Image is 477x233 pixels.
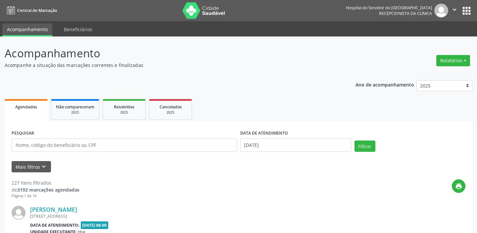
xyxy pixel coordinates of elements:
div: 2025 [56,110,94,115]
span: Cancelados [160,104,182,110]
span: Recepcionista da clínica [379,11,432,16]
span: Central de Marcação [17,8,57,13]
div: Página 1 de 16 [12,193,79,199]
input: Nome, código do beneficiário ou CPF [12,139,237,152]
b: Data de atendimento: [30,222,79,228]
span: Resolvidos [114,104,134,110]
p: Acompanhamento [5,45,332,62]
a: Acompanhamento [2,24,52,36]
span: [DATE] 08:00 [81,221,109,229]
img: img [12,206,25,220]
label: PESQUISAR [12,128,34,139]
button: Mais filtroskeyboard_arrow_down [12,161,51,173]
img: img [434,4,448,18]
p: Ano de acompanhamento [356,80,414,88]
label: DATA DE ATENDIMENTO [240,128,288,139]
strong: 3192 marcações agendadas [17,187,79,193]
span: Não compareceram [56,104,94,110]
div: 2025 [108,110,141,115]
div: 227 itens filtrados [12,179,79,186]
i:  [451,6,458,13]
a: [PERSON_NAME] [30,206,77,213]
button: Relatórios [436,55,470,66]
a: Central de Marcação [5,5,57,16]
button:  [448,4,461,18]
input: Selecione um intervalo [240,139,351,152]
button: apps [461,5,472,17]
div: Hospital do Servidor do [GEOGRAPHIC_DATA] [346,5,432,11]
button: Filtrar [355,141,375,152]
i: keyboard_arrow_down [40,163,47,170]
div: de [12,186,79,193]
i: print [455,183,462,190]
button: print [452,179,465,193]
div: 2025 [154,110,187,115]
span: Agendados [15,104,37,110]
a: Beneficiários [59,24,97,35]
p: Acompanhe a situação das marcações correntes e finalizadas [5,62,332,69]
div: [STREET_ADDRESS] [30,213,366,219]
